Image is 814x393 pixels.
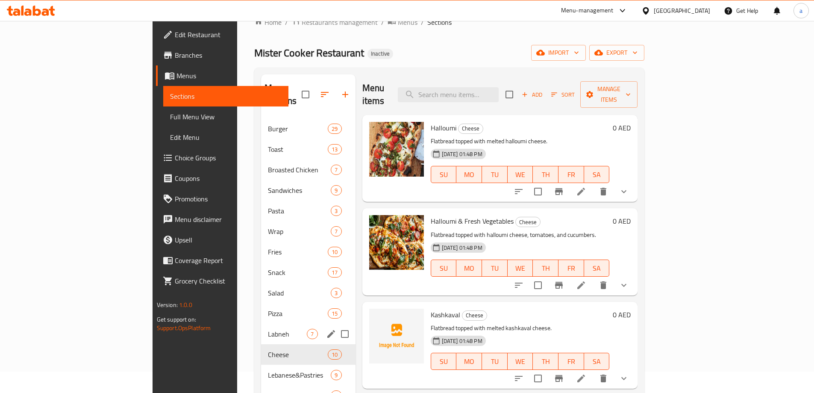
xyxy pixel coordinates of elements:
[614,368,634,389] button: show more
[562,168,581,181] span: FR
[163,106,288,127] a: Full Menu View
[460,168,479,181] span: MO
[268,185,331,195] span: Sandwiches
[576,373,586,384] a: Edit menu item
[369,122,424,177] img: Halloumi
[328,349,341,360] div: items
[328,269,341,277] span: 17
[533,260,558,277] button: TH
[536,168,555,181] span: TH
[536,262,555,275] span: TH
[268,226,331,236] div: Wrap
[613,309,631,321] h6: 0 AED
[331,206,341,216] div: items
[431,260,457,277] button: SU
[367,50,393,57] span: Inactive
[156,271,288,291] a: Grocery Checklist
[435,355,453,368] span: SU
[435,262,453,275] span: SU
[328,125,341,133] span: 29
[518,88,546,101] button: Add
[328,248,341,256] span: 10
[179,299,192,310] span: 1.0.0
[438,150,486,158] span: [DATE] 01:48 PM
[261,283,355,303] div: Salad3
[331,166,341,174] span: 7
[613,122,631,134] h6: 0 AED
[268,165,331,175] span: Broasted Chicken
[458,124,483,134] div: Cheese
[297,86,314,103] span: Select all sections
[268,288,331,298] span: Salad
[508,275,529,295] button: sort-choices
[261,303,355,324] div: Pizza15
[593,181,614,202] button: delete
[156,250,288,271] a: Coverage Report
[587,84,631,105] span: Manage items
[381,17,384,27] li: /
[175,276,282,286] span: Grocery Checklist
[508,368,529,389] button: sort-choices
[576,186,586,197] a: Edit menu item
[529,183,547,201] span: Select to update
[482,166,508,183] button: TU
[482,260,508,277] button: TU
[157,322,211,334] a: Support.OpsPlatform
[456,353,482,370] button: MO
[614,275,634,295] button: show more
[268,144,328,154] span: Toast
[328,308,341,319] div: items
[261,221,355,242] div: Wrap7
[261,242,355,262] div: Fries10
[562,262,581,275] span: FR
[596,47,638,58] span: export
[398,87,499,102] input: search
[584,260,610,277] button: SA
[268,329,307,339] div: Labneh
[511,355,530,368] span: WE
[588,262,606,275] span: SA
[431,136,610,147] p: Flatbread topped with melted halloumi cheese.
[325,328,338,340] button: edit
[485,262,504,275] span: TU
[533,166,558,183] button: TH
[558,260,584,277] button: FR
[331,207,341,215] span: 3
[558,353,584,370] button: FR
[302,17,378,27] span: Restaurants management
[331,186,341,195] span: 9
[268,308,328,319] div: Pizza
[431,215,514,228] span: Halloumi & Fresh Vegetables
[584,166,610,183] button: SA
[460,355,479,368] span: MO
[654,6,710,15] div: [GEOGRAPHIC_DATA]
[558,166,584,183] button: FR
[268,206,331,216] span: Pasta
[156,230,288,250] a: Upsell
[156,209,288,230] a: Menu disclaimer
[328,351,341,359] span: 10
[291,17,378,28] a: Restaurants management
[456,166,482,183] button: MO
[613,215,631,227] h6: 0 AED
[331,185,341,195] div: items
[546,88,580,101] span: Sort items
[261,180,355,201] div: Sandwiches9
[254,43,364,62] span: Mister Cooker Restaurant
[268,267,328,278] div: Snack
[362,82,388,107] h2: Menu items
[331,289,341,297] span: 3
[580,81,638,108] button: Manage items
[369,309,424,363] img: Kashkaval
[175,153,282,163] span: Choice Groups
[529,276,547,294] span: Select to update
[508,353,533,370] button: WE
[520,90,544,100] span: Add
[549,88,577,101] button: Sort
[588,355,606,368] span: SA
[175,173,282,183] span: Coupons
[157,314,196,325] span: Get support on:
[307,330,317,338] span: 7
[431,230,610,240] p: Flatbread topped with halloumi cheese, tomatoes, and cucumbers.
